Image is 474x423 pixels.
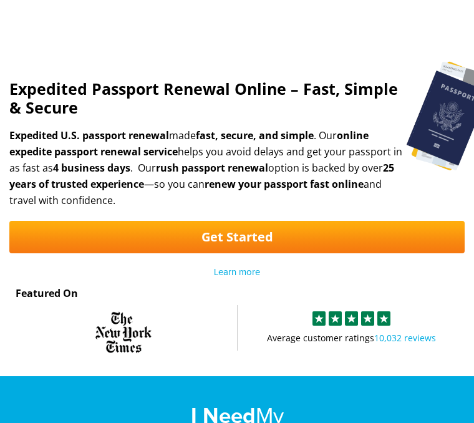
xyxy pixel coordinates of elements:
[9,78,398,118] strong: Expedited Passport Renewal Online – Fast, Simple & Secure
[363,314,372,323] img: Sprite St
[331,314,340,323] img: Sprite St
[16,285,231,301] h2: Featured On
[214,267,260,278] a: Learn more
[196,129,314,142] b: fast, secure, and simple
[374,332,436,344] a: 10,032 reviews
[156,161,268,175] b: rush passport renewal
[275,24,362,36] a: [PHONE_NUMBER]
[53,161,130,175] b: 4 business days
[67,7,132,51] a: Passports & [DOMAIN_NAME]
[205,177,364,191] b: renew your passport fast online
[244,332,458,344] span: Average customer ratings
[347,314,356,323] img: Sprite St
[379,314,389,323] img: Sprite St
[9,129,169,142] b: Expedited U.S. passport renewal
[9,221,465,253] a: Get Started
[314,314,324,323] img: Sprite St
[9,127,410,208] h3: made . Our helps you avoid delays and get your passport in as fast as . Our option is backed by o...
